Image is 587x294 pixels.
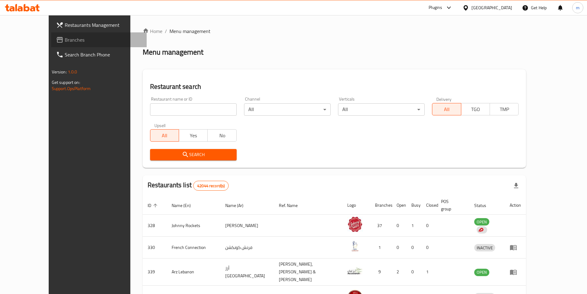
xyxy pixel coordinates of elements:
[474,269,489,276] span: OPEN
[148,202,159,209] span: ID
[155,151,232,159] span: Search
[51,47,147,62] a: Search Branch Phone
[421,215,436,237] td: 0
[510,244,521,251] div: Menu
[169,27,210,35] span: Menu management
[471,4,512,11] div: [GEOGRAPHIC_DATA]
[143,27,526,35] nav: breadcrumb
[68,68,77,76] span: 1.0.0
[432,103,461,115] button: All
[392,259,406,286] td: 2
[51,32,147,47] a: Branches
[220,237,274,259] td: فرنش كونكشن
[244,103,331,116] div: All
[143,215,167,237] td: 328
[65,51,142,58] span: Search Branch Phone
[490,103,519,115] button: TMP
[436,97,452,101] label: Delivery
[165,27,167,35] li: /
[406,237,421,259] td: 0
[435,105,459,114] span: All
[474,269,489,276] div: OPEN
[52,78,80,86] span: Get support on:
[510,268,521,276] div: Menu
[220,259,274,286] td: أرز [GEOGRAPHIC_DATA]
[51,18,147,32] a: Restaurants Management
[576,4,580,11] span: m
[153,131,177,140] span: All
[279,202,306,209] span: Ref. Name
[207,129,236,142] button: No
[167,215,221,237] td: Johnny Rockets
[150,149,237,160] button: Search
[338,103,425,116] div: All
[461,103,490,115] button: TGO
[477,226,487,234] div: Indicates that the vendor menu management has been moved to DH Catalog service
[167,259,221,286] td: Arz Lebanon
[193,181,229,191] div: Total records count
[148,180,229,191] h2: Restaurants list
[150,129,179,142] button: All
[492,105,516,114] span: TMP
[210,131,234,140] span: No
[194,183,228,189] span: 42044 record(s)
[167,237,221,259] td: French Connection
[342,196,370,215] th: Logo
[464,105,487,114] span: TGO
[181,131,205,140] span: Yes
[347,217,363,232] img: Johnny Rockets
[143,47,203,57] h2: Menu management
[225,202,251,209] span: Name (Ar)
[274,259,342,286] td: [PERSON_NAME],[PERSON_NAME] & [PERSON_NAME]
[421,237,436,259] td: 0
[509,178,524,193] div: Export file
[406,215,421,237] td: 1
[65,36,142,43] span: Branches
[179,129,208,142] button: Yes
[347,263,363,279] img: Arz Lebanon
[406,196,421,215] th: Busy
[52,68,67,76] span: Version:
[421,196,436,215] th: Closed
[505,196,526,215] th: Action
[474,202,494,209] span: Status
[406,259,421,286] td: 0
[370,259,392,286] td: 9
[421,259,436,286] td: 1
[143,237,167,259] td: 330
[370,237,392,259] td: 1
[220,215,274,237] td: [PERSON_NAME]
[52,85,91,93] a: Support.OpsPlatform
[478,227,483,233] img: delivery hero logo
[392,237,406,259] td: 0
[429,4,442,11] div: Plugins
[143,27,162,35] a: Home
[143,259,167,286] td: 339
[474,244,495,251] span: INACTIVE
[370,196,392,215] th: Branches
[150,82,519,91] h2: Restaurant search
[392,215,406,237] td: 0
[474,218,489,226] span: OPEN
[347,238,363,254] img: French Connection
[65,21,142,29] span: Restaurants Management
[150,103,237,116] input: Search for restaurant name or ID..
[370,215,392,237] td: 37
[392,196,406,215] th: Open
[441,198,462,213] span: POS group
[154,123,166,127] label: Upsell
[172,202,199,209] span: Name (En)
